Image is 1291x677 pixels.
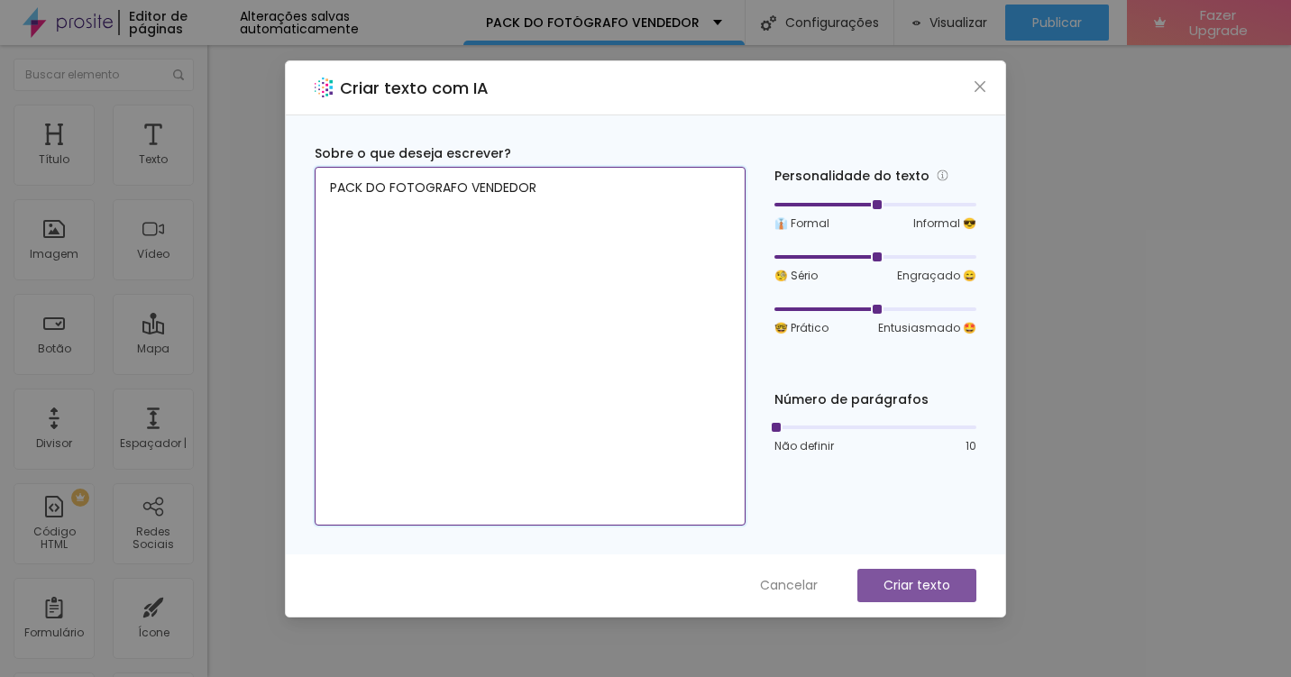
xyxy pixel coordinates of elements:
[913,215,976,232] span: Informal 😎
[897,268,976,284] span: Engraçado 😄
[774,390,976,409] div: Número de parágrafos
[884,576,950,595] p: Criar texto
[340,76,489,100] h2: Criar texto com IA
[971,77,990,96] button: Fechar
[774,438,834,454] span: Não definir
[774,268,818,284] span: 🧐 Sério
[966,438,976,454] span: 10
[774,320,829,336] span: 🤓 Prático
[760,576,818,595] span: Cancelar
[857,569,976,602] button: Criar texto
[315,167,746,526] textarea: PACK DO FOTOGRAFO VENDEDOR
[315,144,746,163] div: Sobre o que deseja escrever?
[973,79,987,94] span: fechar
[774,215,829,232] span: 👔 Formal
[878,320,976,336] span: Entusiasmado 🤩
[774,167,929,186] font: Personalidade do texto
[742,569,836,602] button: Cancelar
